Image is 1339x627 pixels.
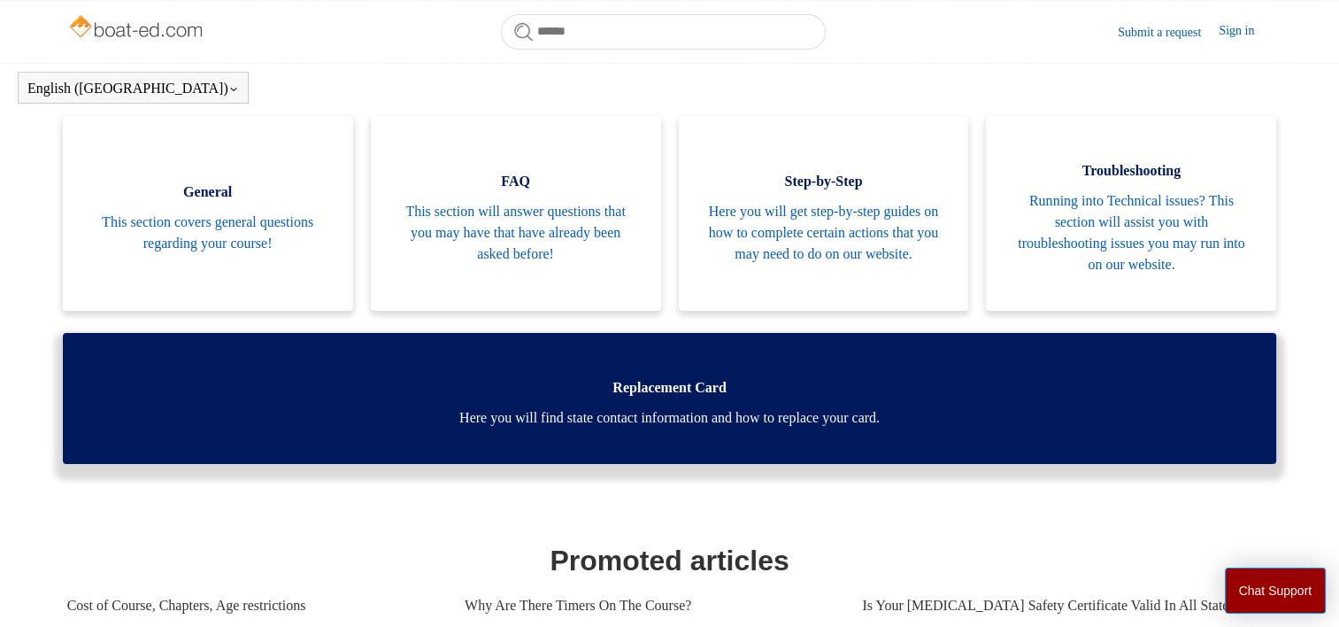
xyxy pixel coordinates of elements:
[67,11,208,46] img: Boat-Ed Help Center home page
[679,116,969,311] a: Step-by-Step Here you will get step-by-step guides on how to complete certain actions that you ma...
[705,171,943,192] span: Step-by-Step
[397,171,635,192] span: FAQ
[371,116,661,311] a: FAQ This section will answer questions that you may have that have already been asked before!
[986,116,1276,311] a: Troubleshooting Running into Technical issues? This section will assist you with troubleshooting ...
[63,333,1277,464] a: Replacement Card Here you will find state contact information and how to replace your card.
[89,407,1251,429] span: Here you will find state contact information and how to replace your card.
[705,201,943,265] span: Here you will get step-by-step guides on how to complete certain actions that you may need to do ...
[89,212,327,254] span: This section covers general questions regarding your course!
[89,182,327,203] span: General
[63,116,353,311] a: General This section covers general questions regarding your course!
[501,14,826,50] input: Search
[89,377,1251,399] span: Replacement Card
[397,201,635,265] span: This section will answer questions that you may have that have already been asked before!
[67,539,1273,582] h1: Promoted articles
[1225,568,1327,614] button: Chat Support
[1012,190,1250,275] span: Running into Technical issues? This section will assist you with troubleshooting issues you may r...
[27,81,239,97] button: English ([GEOGRAPHIC_DATA])
[1118,23,1219,42] a: Submit a request
[1219,21,1272,43] a: Sign in
[1012,160,1250,182] span: Troubleshooting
